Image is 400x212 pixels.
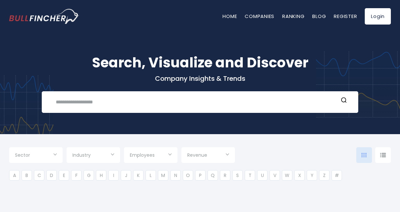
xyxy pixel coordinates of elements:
li: D [46,170,57,181]
a: Login [365,8,391,25]
a: Blog [312,13,326,20]
li: R [220,170,230,181]
p: Company Insights & Trends [9,74,391,83]
li: F [71,170,82,181]
input: Selection [187,150,229,162]
li: L [146,170,156,181]
li: J [121,170,131,181]
img: icon-comp-list-view.svg [380,153,386,157]
li: X [294,170,305,181]
li: T [245,170,255,181]
a: Ranking [282,13,304,20]
li: # [331,170,342,181]
span: Industry [72,152,91,158]
li: Q [208,170,218,181]
input: Selection [72,150,114,162]
li: W [282,170,292,181]
li: C [34,170,44,181]
li: V [269,170,280,181]
a: Register [334,13,357,20]
input: Selection [130,150,172,162]
li: Y [307,170,317,181]
img: icon-comp-grid.svg [362,153,367,157]
button: Search [340,97,348,105]
a: Companies [245,13,274,20]
li: G [84,170,94,181]
li: H [96,170,106,181]
li: N [170,170,181,181]
span: Sector [15,152,30,158]
span: Revenue [187,152,207,158]
li: S [232,170,243,181]
img: bullfincher logo [9,9,79,24]
li: U [257,170,268,181]
a: Home [223,13,237,20]
li: M [158,170,168,181]
li: K [133,170,144,181]
h1: Search, Visualize and Discover [9,52,391,73]
li: E [59,170,69,181]
li: P [195,170,206,181]
li: I [108,170,119,181]
input: Selection [15,150,57,162]
span: Employees [130,152,155,158]
li: B [22,170,32,181]
li: A [9,170,20,181]
li: O [183,170,193,181]
a: Go to homepage [9,9,79,24]
li: Z [319,170,330,181]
